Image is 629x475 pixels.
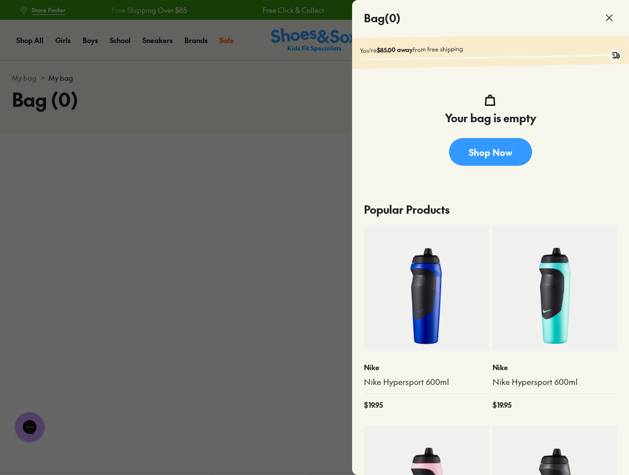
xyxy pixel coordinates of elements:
[493,362,617,373] p: Nike
[360,41,621,54] p: You're from free shipping
[364,193,617,226] p: Popular Products
[449,138,532,166] a: Shop Now
[364,362,489,373] p: Nike
[377,46,413,54] b: $85.00 away
[364,10,401,26] h4: Bag ( 0 )
[493,400,511,410] span: $ 19.95
[5,3,35,33] button: Gorgias live chat
[445,110,536,126] h4: Your bag is empty
[364,377,489,387] a: Nike Hypersport 600ml
[364,400,383,410] span: $ 19.95
[493,377,617,387] a: Nike Hypersport 600ml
